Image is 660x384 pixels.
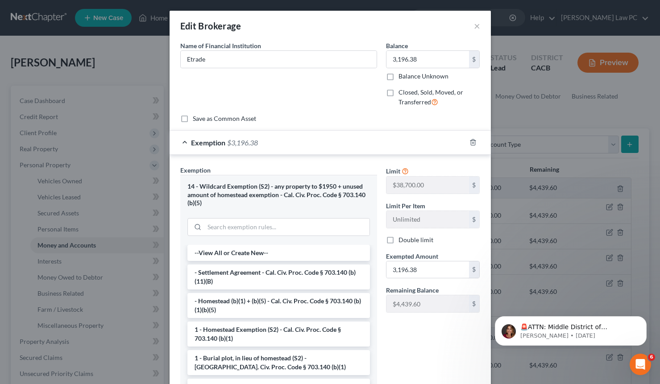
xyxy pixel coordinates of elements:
li: - Homestead (b)(1) + (b)(5) - Cal. Civ. Proc. Code § 703.140 (b)(1)(b)(5) [187,293,370,318]
label: Balance [386,41,408,50]
input: -- [386,211,469,228]
span: Exemption [191,138,225,147]
span: $3,196.38 [227,138,258,147]
label: Save as Common Asset [193,114,256,123]
input: Enter name... [181,51,377,68]
span: 6 [648,354,655,361]
div: $ [469,51,480,68]
div: $ [469,295,480,312]
div: $ [469,261,480,278]
input: -- [386,177,469,194]
button: × [474,21,480,31]
span: Exempted Amount [386,252,438,260]
iframe: Intercom live chat [630,354,651,375]
li: - Settlement Agreement - Cal. Civ. Proc. Code § 703.140 (b)(11)(B) [187,264,370,289]
div: 14 - Wildcard Exemption (S2) - any property to $1950 + unused amount of homestead exemption - Cal... [187,182,370,207]
iframe: Intercom notifications message [482,297,660,360]
li: --View All or Create New-- [187,245,370,261]
label: Balance Unknown [398,72,448,81]
span: Closed, Sold, Moved, or Transferred [398,88,463,106]
li: 1 - Homestead Exemption (S2) - Cal. Civ. Proc. Code § 703.140 (b)(1) [187,322,370,347]
li: 1 - Burial plot, in lieu of homestead (S2) - [GEOGRAPHIC_DATA]. Civ. Proc. Code § 703.140 (b)(1) [187,350,370,375]
span: Name of Financial Institution [180,42,261,50]
label: Limit Per Item [386,201,425,211]
input: 0.00 [386,51,469,68]
input: 0.00 [386,261,469,278]
span: Limit [386,167,400,175]
label: Remaining Balance [386,285,439,295]
label: Double limit [398,235,433,244]
input: -- [386,295,469,312]
span: Exemption [180,166,211,174]
input: Search exemption rules... [204,219,369,235]
div: Edit Brokerage [180,20,241,32]
div: $ [469,177,480,194]
div: $ [469,211,480,228]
